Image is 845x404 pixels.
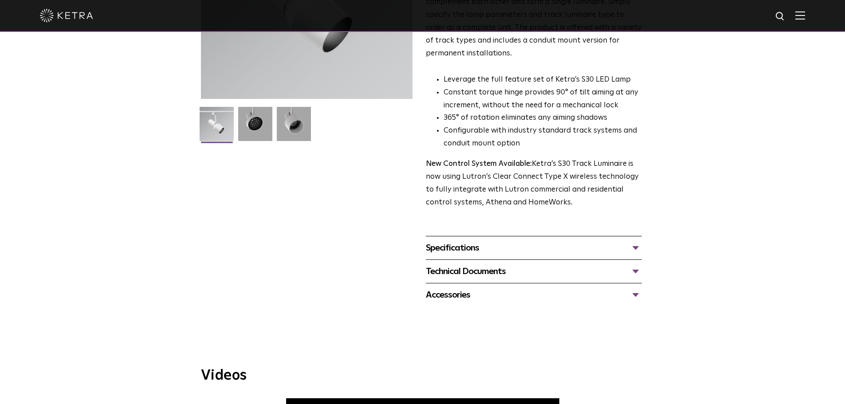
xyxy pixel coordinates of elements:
[200,107,234,148] img: S30-Track-Luminaire-2021-Web-Square
[444,86,642,112] li: Constant torque hinge provides 90° of tilt aiming at any increment, without the need for a mechan...
[426,160,532,168] strong: New Control System Available:
[426,288,642,302] div: Accessories
[426,264,642,278] div: Technical Documents
[426,158,642,209] p: Ketra’s S30 Track Luminaire is now using Lutron’s Clear Connect Type X wireless technology to ful...
[426,241,642,255] div: Specifications
[444,74,642,86] li: Leverage the full feature set of Ketra’s S30 LED Lamp
[40,9,93,22] img: ketra-logo-2019-white
[795,11,805,20] img: Hamburger%20Nav.svg
[201,369,645,383] h3: Videos
[444,112,642,125] li: 365° of rotation eliminates any aiming shadows
[277,107,311,148] img: 9e3d97bd0cf938513d6e
[775,11,786,22] img: search icon
[444,125,642,150] li: Configurable with industry standard track systems and conduit mount option
[238,107,272,148] img: 3b1b0dc7630e9da69e6b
